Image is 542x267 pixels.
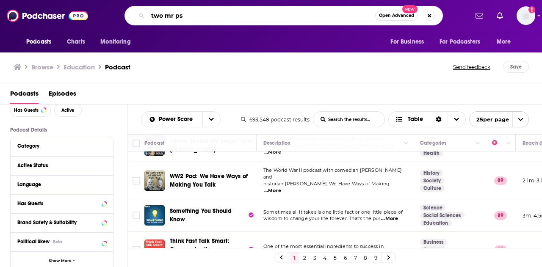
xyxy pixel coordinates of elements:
input: Search podcasts, credits, & more... [148,9,375,22]
button: Has Guests [10,103,51,117]
img: Something You Should Know [144,205,165,226]
span: WW2 Pod: We Have Ways of Making You Talk [170,173,248,188]
div: Power Score [492,138,504,148]
a: 7 [351,253,359,263]
h2: Choose List sort [141,111,221,127]
a: Something You Should Know [170,207,254,224]
a: Show notifications dropdown [472,8,487,23]
span: One of the most essential ingredients to success in [263,243,384,249]
span: Logged in as headlandconsultancy [517,6,535,25]
a: Education [420,220,452,226]
a: Business [420,239,447,245]
span: Charts [67,36,85,48]
button: Open AdvancedNew [375,11,418,21]
h2: Choose View [388,111,466,127]
span: Podcasts [26,36,51,48]
div: Beta [53,239,62,245]
span: Table [408,116,423,122]
span: Something You Should Know [170,207,232,223]
span: The World War II podcast with comedian [PERSON_NAME] and [263,167,402,180]
a: Science [420,204,446,211]
span: Toggle select row [133,212,140,219]
button: open menu [434,34,492,50]
button: Send feedback [451,61,493,73]
button: Column Actions [473,138,483,149]
button: Brand Safety & Suitability [17,217,106,228]
img: User Profile [517,6,535,25]
a: Society [420,177,444,184]
p: 89 [494,211,507,220]
span: Toggle select row [133,177,140,184]
button: Column Actions [401,138,411,149]
a: Careers [420,246,446,253]
span: Political Skew [17,239,50,245]
button: Political SkewBeta [17,236,106,247]
button: Column Actions [503,138,514,149]
div: Language [17,182,101,187]
button: Has Guests [17,198,106,209]
a: 8 [361,253,370,263]
svg: Add a profile image [528,6,535,13]
span: wisdom to change your life forever. That's the pur [263,215,381,221]
div: Category [17,143,101,149]
button: open menu [469,111,529,127]
span: ...More [381,215,398,222]
button: Language [17,179,106,190]
span: Monitoring [100,36,130,48]
button: open menu [94,34,141,50]
button: Category [17,140,106,151]
button: open menu [20,34,62,50]
a: Podchaser - Follow, Share and Rate Podcasts [7,8,88,24]
span: Show More [49,259,72,263]
div: Podcast [144,138,164,148]
span: New [402,5,418,13]
div: Search podcasts, credits, & more... [124,6,443,25]
span: Active [61,108,75,113]
a: 5 [331,253,339,263]
button: open menu [202,112,220,127]
span: Has Guests [14,108,39,113]
p: 89 [494,176,507,185]
a: Podcasts [10,87,39,104]
a: Culture [420,185,445,192]
a: Think Fast Talk Smart: Communication Techniques [170,237,254,262]
a: 2 [300,253,309,263]
h3: Podcast [105,63,130,71]
div: 693,548 podcast results [241,116,310,123]
span: ...More [264,187,281,194]
span: More [497,36,511,48]
span: historian [PERSON_NAME]. We Have Ways of Making [263,181,390,187]
div: Active Status [17,162,101,168]
a: WW2 Pod: We Have Ways of Making You Talk [170,172,254,189]
div: Has Guests [17,201,99,206]
span: 25 per page [470,113,509,126]
div: Description [263,138,290,148]
img: Think Fast Talk Smart: Communication Techniques [144,239,165,260]
div: Brand Safety & Suitability [17,220,99,226]
button: open menu [491,34,522,50]
a: 6 [341,253,349,263]
a: 3 [310,253,319,263]
button: open menu [141,116,202,122]
a: 9 [371,253,380,263]
a: Charts [61,34,90,50]
a: Show notifications dropdown [493,8,506,23]
span: Toggle select row [133,246,140,253]
span: ...More [264,149,281,156]
button: Show profile menu [517,6,535,25]
p: 89 [494,245,507,254]
img: WW2 Pod: We Have Ways of Making You Talk [144,171,165,191]
button: Active [54,103,82,117]
span: Think Fast Talk Smart: Communication Techniques [170,237,230,261]
a: 4 [321,253,329,263]
button: Active Status [17,160,106,171]
a: Episodes [49,87,76,104]
a: Browse [31,63,53,71]
span: Power Score [159,116,196,122]
span: For Business [390,36,424,48]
